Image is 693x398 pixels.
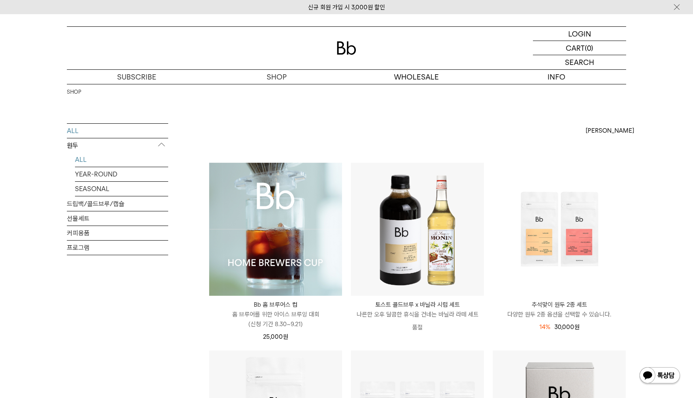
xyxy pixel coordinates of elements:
a: 드립백/콜드브루/캡슐 [67,197,168,211]
a: 커피용품 [67,226,168,240]
img: 토스트 콜드브루 x 바닐라 시럽 세트 [351,163,484,296]
p: 다양한 원두 2종 옵션을 선택할 수 있습니다. [493,310,626,319]
img: 카카오톡 채널 1:1 채팅 버튼 [639,366,681,386]
a: Bb 홈 브루어스 컵 홈 브루어를 위한 아이스 브루잉 대회(신청 기간 8.30~9.21) [209,300,342,329]
p: Bb 홈 브루어스 컵 [209,300,342,310]
p: CART [566,41,585,55]
span: 30,000 [554,323,580,331]
a: YEAR-ROUND [75,167,168,181]
a: SUBSCRIBE [67,70,207,84]
img: 추석맞이 원두 2종 세트 [493,163,626,296]
a: 추석맞이 원두 2종 세트 다양한 원두 2종 옵션을 선택할 수 있습니다. [493,300,626,319]
a: 신규 회원 가입 시 3,000원 할인 [308,4,385,11]
a: 프로그램 [67,241,168,255]
span: 25,000 [263,333,288,340]
a: SHOP [67,88,81,96]
a: ALL [75,153,168,167]
span: [PERSON_NAME] [586,126,634,136]
a: SEASONAL [75,182,168,196]
a: 토스트 콜드브루 x 바닐라 시럽 세트 나른한 오후 달콤한 휴식을 건네는 바닐라 라떼 세트 [351,300,484,319]
p: (0) [585,41,593,55]
img: Bb 홈 브루어스 컵 [209,163,342,296]
a: 선물세트 [67,211,168,226]
a: SHOP [207,70,346,84]
p: LOGIN [568,27,591,41]
img: 로고 [337,41,356,55]
span: 원 [574,323,580,331]
a: ALL [67,124,168,138]
p: WHOLESALE [346,70,486,84]
a: CART (0) [533,41,626,55]
p: 품절 [351,319,484,336]
p: INFO [486,70,626,84]
p: 홈 브루어를 위한 아이스 브루잉 대회 (신청 기간 8.30~9.21) [209,310,342,329]
div: 14% [539,322,550,332]
p: 원두 [67,138,168,153]
a: LOGIN [533,27,626,41]
span: 원 [283,333,288,340]
p: 토스트 콜드브루 x 바닐라 시럽 세트 [351,300,484,310]
p: 추석맞이 원두 2종 세트 [493,300,626,310]
p: 나른한 오후 달콤한 휴식을 건네는 바닐라 라떼 세트 [351,310,484,319]
p: SEARCH [565,55,594,69]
